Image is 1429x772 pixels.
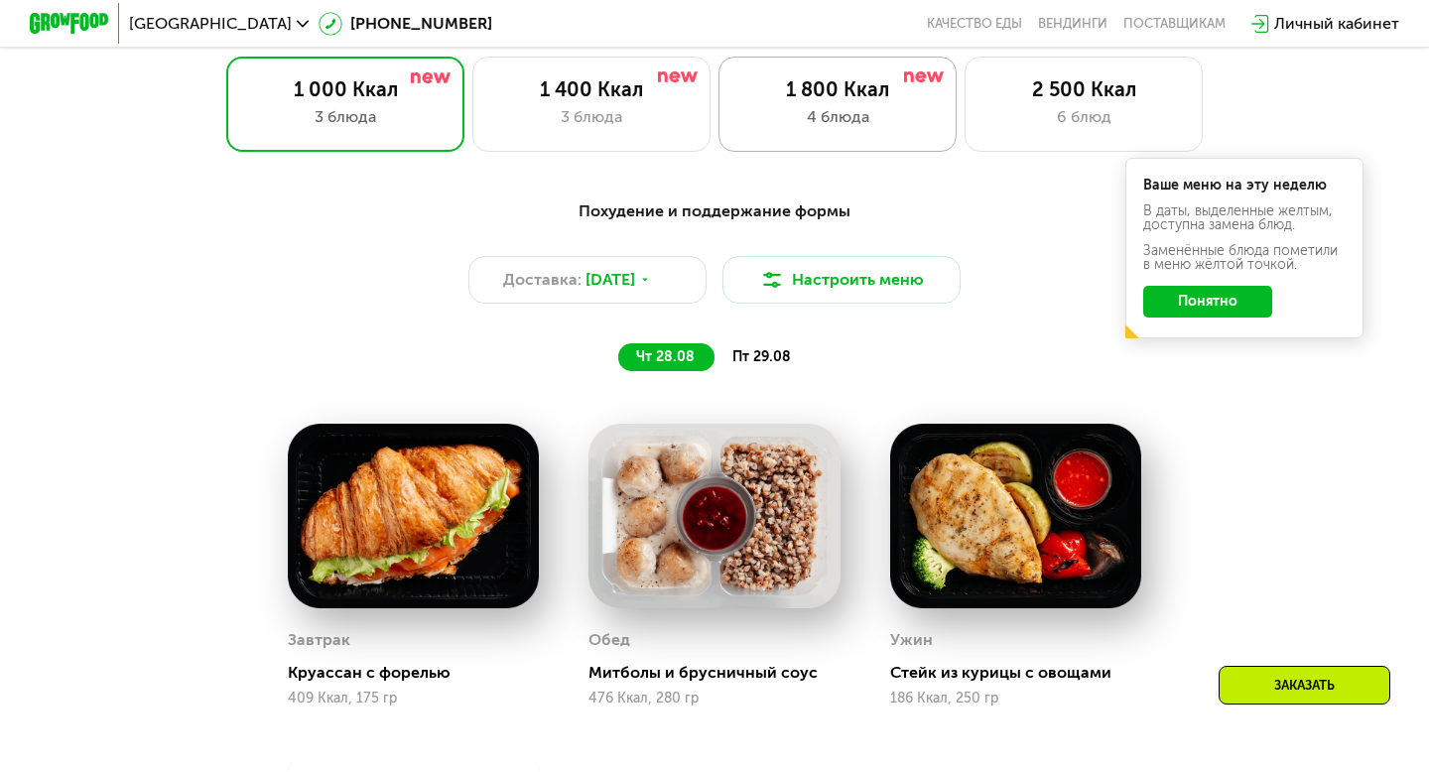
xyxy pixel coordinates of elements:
div: Стейк из курицы с овощами [890,663,1157,683]
span: [GEOGRAPHIC_DATA] [129,16,292,32]
span: пт 29.08 [732,348,791,365]
div: 2 500 Ккал [985,77,1182,101]
div: Ужин [890,625,933,655]
div: Ваше меню на эту неделю [1143,179,1346,193]
div: Круассан с форелью [288,663,555,683]
div: В даты, выделенные желтым, доступна замена блюд. [1143,204,1346,232]
span: Доставка: [503,268,582,292]
div: 3 блюда [247,105,444,129]
a: [PHONE_NUMBER] [319,12,492,36]
div: 4 блюда [739,105,936,129]
a: Вендинги [1038,16,1107,32]
div: 476 Ккал, 280 гр [588,691,840,707]
span: [DATE] [585,268,635,292]
div: 1 800 Ккал [739,77,936,101]
button: Настроить меню [722,256,961,304]
button: Понятно [1143,286,1272,318]
div: Обед [588,625,630,655]
div: 409 Ккал, 175 гр [288,691,539,707]
div: Завтрак [288,625,350,655]
div: Похудение и поддержание формы [127,199,1302,224]
div: поставщикам [1123,16,1226,32]
span: чт 28.08 [636,348,695,365]
div: 6 блюд [985,105,1182,129]
div: Заказать [1219,666,1390,705]
a: Качество еды [927,16,1022,32]
div: 186 Ккал, 250 гр [890,691,1141,707]
div: Митболы и брусничный соус [588,663,855,683]
div: 1 000 Ккал [247,77,444,101]
div: Заменённые блюда пометили в меню жёлтой точкой. [1143,244,1346,272]
div: 1 400 Ккал [493,77,690,101]
div: 3 блюда [493,105,690,129]
div: Личный кабинет [1274,12,1399,36]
